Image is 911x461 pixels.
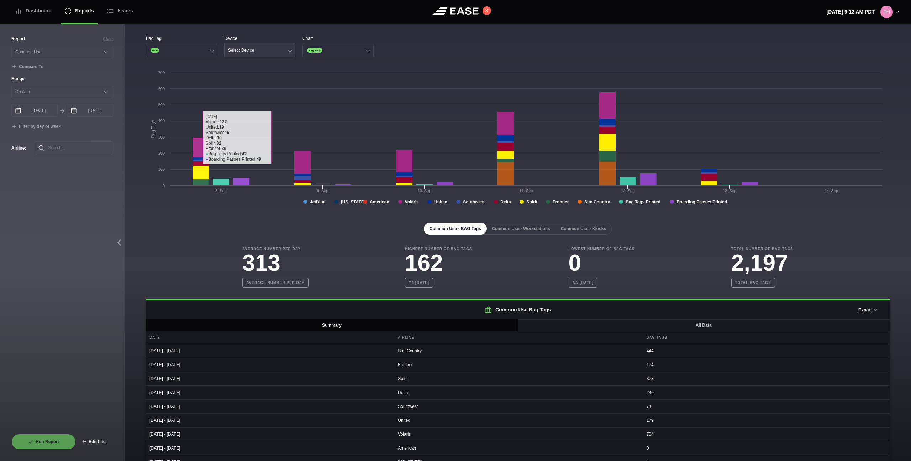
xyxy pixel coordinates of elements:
[486,223,556,235] button: Common Use - Workstations
[158,103,165,107] text: 500
[158,119,165,123] text: 400
[158,135,165,139] text: 300
[146,441,393,455] div: [DATE] - [DATE]
[146,358,393,372] div: [DATE] - [DATE]
[483,6,491,15] button: 8
[643,400,890,413] div: 74
[394,358,641,372] div: Frontier
[146,319,518,331] button: Summary
[146,43,217,57] button: BTP
[67,104,113,117] input: mm/dd/yyyy
[11,36,25,42] label: Report
[394,372,641,385] div: Spirit
[11,145,23,151] label: Airline :
[880,6,893,18] img: 80ca9e2115b408c1dc8c56a444986cd3
[394,331,641,344] div: Airline
[151,48,159,53] span: BTP
[569,278,597,288] b: AA [DATE]
[731,278,775,288] b: Total bag tags
[676,200,727,204] tspan: Boarding Passes Printed
[11,104,58,117] input: mm/dd/yyyy
[317,188,328,193] tspan: 9. Sep
[405,200,419,204] tspan: Volaris
[405,252,472,274] h3: 162
[626,200,660,204] tspan: Bag Tags Printed
[569,246,635,252] b: Lowest Number of Bag Tags
[146,372,393,385] div: [DATE] - [DATE]
[418,188,431,193] tspan: 10. Sep
[394,414,641,427] div: United
[643,358,890,372] div: 174
[731,246,793,252] b: Total Number of Bag Tags
[224,35,295,42] div: Device
[224,43,295,57] button: Select Device
[158,71,165,75] text: 700
[158,87,165,91] text: 600
[731,252,793,274] h3: 2,197
[621,188,634,193] tspan: 12. Sep
[517,319,890,331] button: All Data
[394,400,641,413] div: Southwest
[723,188,736,193] tspan: 13. Sep
[643,428,890,441] div: 704
[852,302,884,318] button: Export
[569,252,635,274] h3: 0
[146,414,393,427] div: [DATE] - [DATE]
[394,386,641,399] div: Delta
[643,441,890,455] div: 0
[35,141,113,154] input: Search...
[11,64,43,70] button: Compare To
[242,278,309,288] b: Average number per day
[643,344,890,358] div: 444
[526,200,537,204] tspan: Spirit
[11,76,113,82] label: Range
[643,386,890,399] div: 240
[146,344,393,358] div: [DATE] - [DATE]
[825,188,838,193] tspan: 14. Sep
[584,200,610,204] tspan: Sun Country
[158,167,165,171] text: 100
[158,151,165,155] text: 200
[394,441,641,455] div: American
[643,331,890,344] div: Bag Tags
[302,43,374,57] button: Bag Tags
[103,36,113,42] button: Clear
[307,48,322,53] span: Bag Tags
[424,223,487,235] button: Common Use - BAG Tags
[146,300,890,319] h2: Common Use Bag Tags
[76,434,113,450] button: Edit filter
[163,183,165,188] text: 0
[405,278,433,288] b: Y4 [DATE]
[643,414,890,427] div: 179
[394,344,641,358] div: Sun Country
[215,188,227,193] tspan: 8. Sep
[310,200,326,204] tspan: JetBlue
[405,246,472,252] b: Highest Number of Bag Tags
[146,386,393,399] div: [DATE] - [DATE]
[146,428,393,441] div: [DATE] - [DATE]
[520,188,533,193] tspan: 11. Sep
[242,246,309,252] b: Average Number Per Day
[553,200,569,204] tspan: Frontier
[370,200,389,204] tspan: American
[463,200,485,204] tspan: Southwest
[146,35,217,42] div: Bag Tag
[394,428,641,441] div: Volaris
[151,120,156,138] tspan: Bag Tags
[555,223,612,235] button: Common Use - Kiosks
[827,8,875,16] p: [DATE] 9:12 AM PDT
[146,400,393,413] div: [DATE] - [DATE]
[500,200,511,204] tspan: Delta
[643,372,890,385] div: 378
[228,48,254,53] div: Select Device
[11,124,61,130] button: Filter by day of week
[341,200,365,204] tspan: [US_STATE]
[242,252,309,274] h3: 313
[146,331,393,344] div: Date
[302,35,374,42] div: Chart
[434,200,447,204] tspan: United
